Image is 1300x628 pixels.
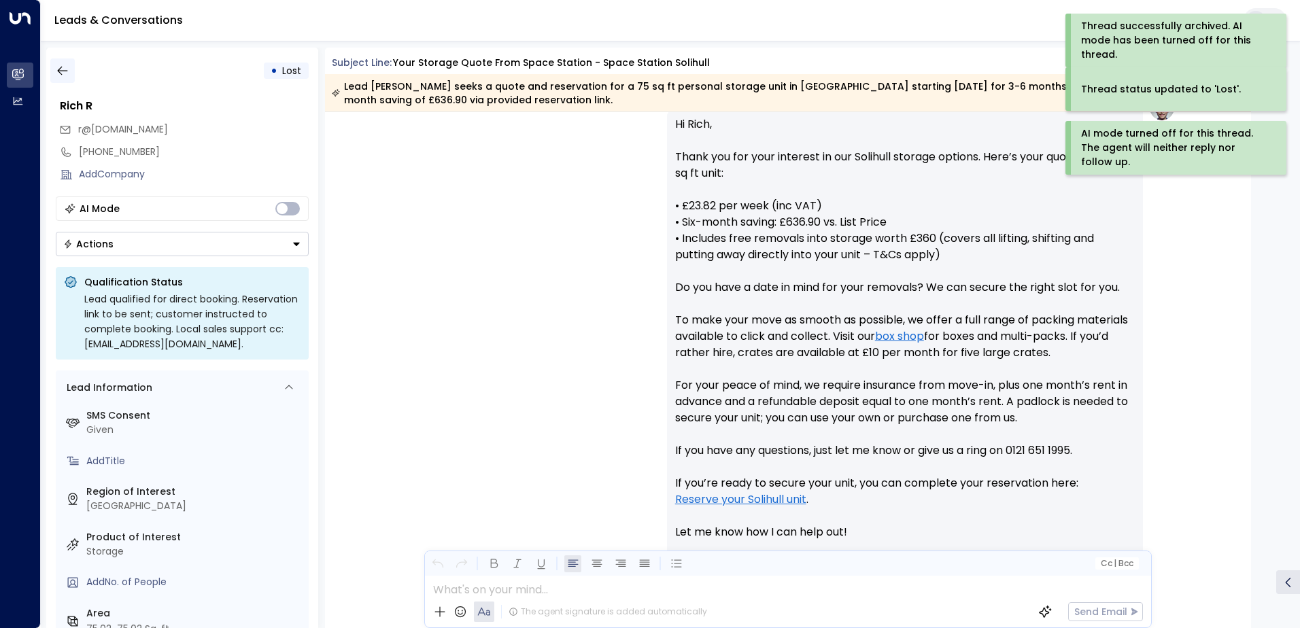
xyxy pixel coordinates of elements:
[1095,557,1138,570] button: Cc|Bcc
[60,98,309,114] div: Rich R
[86,423,303,437] div: Given
[332,80,1244,107] div: Lead [PERSON_NAME] seeks a quote and reservation for a 75 sq ft personal storage unit in [GEOGRAP...
[1081,126,1268,169] div: AI mode turned off for this thread. The agent will neither reply nor follow up.
[86,544,303,559] div: Storage
[79,145,309,159] div: [PHONE_NUMBER]
[78,122,168,136] span: r@[DOMAIN_NAME]
[675,116,1135,557] p: Hi Rich, Thank you for your interest in our Solihull storage options. Here’s your quote for a 75 ...
[332,56,392,69] span: Subject Line:
[86,485,303,499] label: Region of Interest
[429,555,446,572] button: Undo
[86,575,303,589] div: AddNo. of People
[1081,19,1268,62] div: Thread successfully archived. AI mode has been turned off for this thread.
[393,56,710,70] div: Your storage quote from Space Station - Space Station Solihull
[56,232,309,256] div: Button group with a nested menu
[86,530,303,544] label: Product of Interest
[453,555,470,572] button: Redo
[509,606,707,618] div: The agent signature is added automatically
[1081,82,1241,97] div: Thread status updated to 'Lost'.
[86,606,303,621] label: Area
[80,202,120,215] div: AI Mode
[271,58,277,83] div: •
[86,499,303,513] div: [GEOGRAPHIC_DATA]
[79,167,309,181] div: AddCompany
[62,381,152,395] div: Lead Information
[84,275,301,289] p: Qualification Status
[675,491,806,508] a: Reserve your Solihull unit
[875,328,924,345] a: box shop
[56,232,309,256] button: Actions
[282,64,301,77] span: Lost
[86,454,303,468] div: AddTitle
[78,122,168,137] span: r@gmail.com
[63,238,114,250] div: Actions
[86,408,303,423] label: SMS Consent
[84,292,301,351] div: Lead qualified for direct booking. Reservation link to be sent; customer instructed to complete b...
[1100,559,1133,568] span: Cc Bcc
[54,12,183,28] a: Leads & Conversations
[1114,559,1116,568] span: |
